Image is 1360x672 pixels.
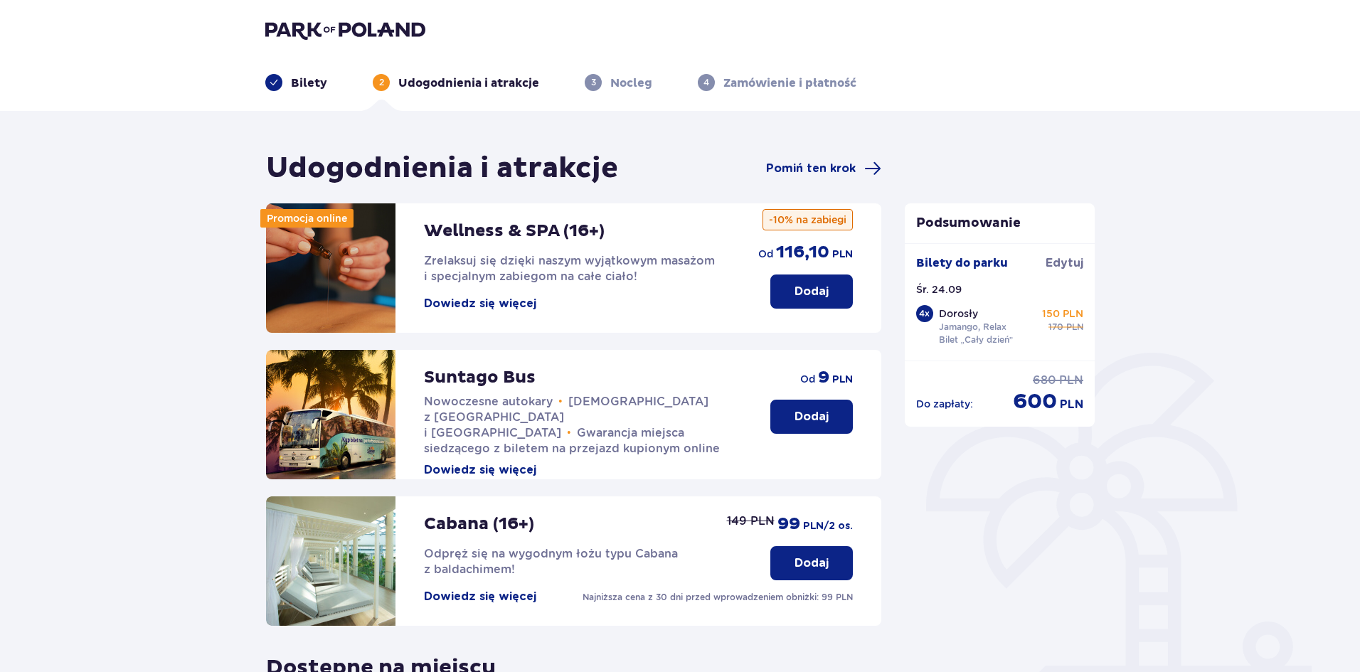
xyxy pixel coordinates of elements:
[266,151,618,186] h1: Udogodnienia i atrakcje
[424,395,553,408] span: Nowoczesne autokary
[379,76,384,89] p: 2
[424,395,708,439] span: [DEMOGRAPHIC_DATA] z [GEOGRAPHIC_DATA] i [GEOGRAPHIC_DATA]
[591,76,596,89] p: 3
[916,255,1008,271] p: Bilety do parku
[1046,255,1083,271] a: Edytuj
[939,306,978,321] p: Dorosły
[795,284,829,299] p: Dodaj
[266,496,395,626] img: attraction
[424,296,536,311] button: Dowiedz się więcej
[723,75,856,91] p: Zamówienie i płatność
[567,426,571,440] span: •
[777,513,800,535] p: 99
[424,462,536,478] button: Dowiedz się więcej
[803,519,853,533] p: PLN /2 os.
[770,274,853,309] button: Dodaj
[766,160,881,177] a: Pomiń ten krok
[1042,306,1083,321] p: 150 PLN
[291,75,327,91] p: Bilety
[260,209,354,228] div: Promocja online
[266,203,395,333] img: attraction
[558,395,563,409] span: •
[916,282,962,297] p: Śr. 24.09
[1033,373,1056,388] p: 680
[703,76,709,89] p: 4
[832,373,853,387] p: PLN
[770,400,853,434] button: Dodaj
[916,305,933,322] div: 4 x
[266,350,395,479] img: attraction
[1060,397,1083,412] p: PLN
[1013,388,1057,415] p: 600
[776,242,829,263] p: 116,10
[766,161,856,176] span: Pomiń ten krok
[424,254,715,283] span: Zrelaksuj się dzięki naszym wyjątkowym masażom i specjalnym zabiegom na całe ciało!
[939,321,1006,334] p: Jamango, Relax
[832,247,853,262] p: PLN
[583,591,853,604] p: Najniższa cena z 30 dni przed wprowadzeniem obniżki: 99 PLN
[770,546,853,580] button: Dodaj
[1066,321,1083,334] p: PLN
[763,209,853,230] p: -10% na zabiegi
[1059,373,1083,388] p: PLN
[424,547,678,576] span: Odpręż się na wygodnym łożu typu Cabana z baldachimem!
[905,215,1095,232] p: Podsumowanie
[424,367,536,388] p: Suntago Bus
[758,247,773,261] p: od
[265,20,425,40] img: Park of Poland logo
[398,75,539,91] p: Udogodnienia i atrakcje
[916,397,973,411] p: Do zapłaty :
[727,513,775,529] p: 149 PLN
[795,409,829,425] p: Dodaj
[795,555,829,571] p: Dodaj
[939,334,1014,346] p: Bilet „Cały dzień”
[424,513,534,535] p: Cabana (16+)
[1048,321,1063,334] p: 170
[610,75,652,91] p: Nocleg
[818,367,829,388] p: 9
[424,220,605,242] p: Wellness & SPA (16+)
[800,372,815,386] p: od
[424,589,536,604] button: Dowiedz się więcej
